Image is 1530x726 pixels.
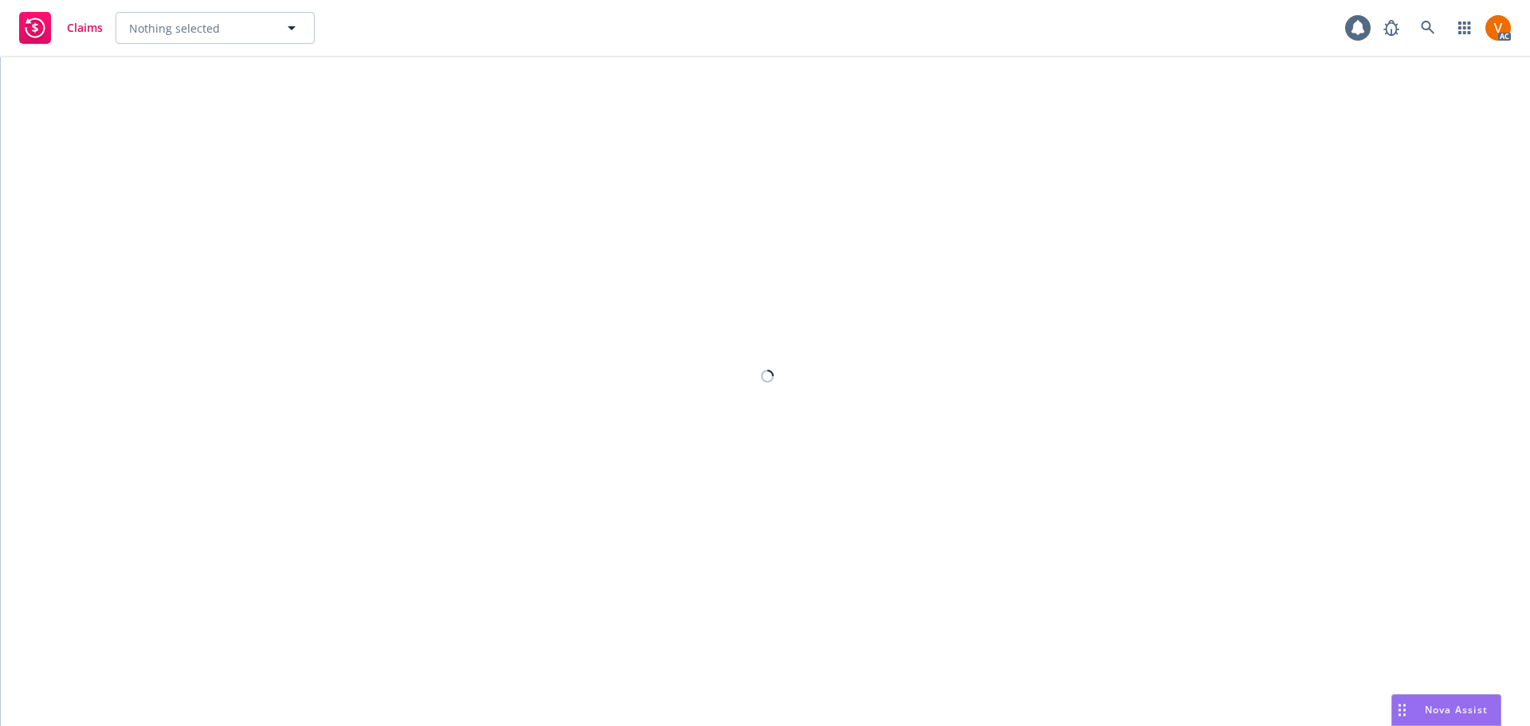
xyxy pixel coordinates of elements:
a: Search [1412,12,1444,44]
span: Nothing selected [129,20,220,37]
a: Switch app [1449,12,1481,44]
img: photo [1485,15,1511,41]
span: Nova Assist [1425,703,1488,716]
span: Claims [67,22,103,34]
a: Report a Bug [1375,12,1407,44]
button: Nova Assist [1391,694,1501,726]
div: Drag to move [1392,695,1412,725]
button: Nothing selected [116,12,315,44]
